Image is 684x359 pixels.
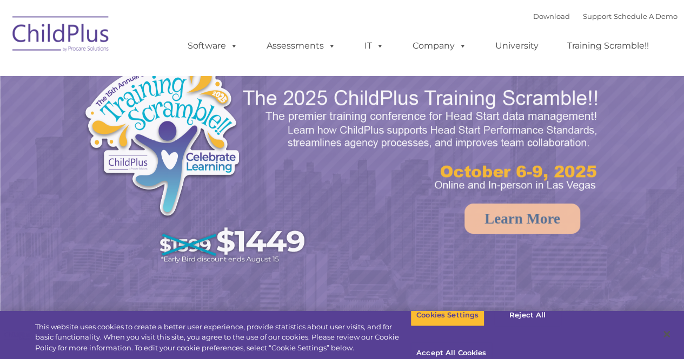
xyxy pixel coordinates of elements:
[354,35,395,57] a: IT
[177,35,249,57] a: Software
[556,35,660,57] a: Training Scramble!!
[410,304,484,327] button: Cookies Settings
[533,12,570,21] a: Download
[655,322,679,346] button: Close
[464,204,580,234] a: Learn More
[583,12,612,21] a: Support
[35,322,410,354] div: This website uses cookies to create a better user experience, provide statistics about user visit...
[256,35,347,57] a: Assessments
[484,35,549,57] a: University
[7,9,115,63] img: ChildPlus by Procare Solutions
[614,12,678,21] a: Schedule A Demo
[402,35,477,57] a: Company
[494,304,561,327] button: Reject All
[533,12,678,21] font: |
